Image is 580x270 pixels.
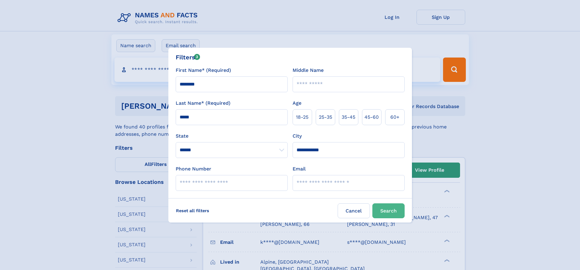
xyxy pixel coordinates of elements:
[176,132,288,140] label: State
[176,53,200,62] div: Filters
[176,67,231,74] label: First Name* (Required)
[293,100,301,107] label: Age
[176,165,211,173] label: Phone Number
[319,114,332,121] span: 25‑35
[293,67,324,74] label: Middle Name
[176,100,230,107] label: Last Name* (Required)
[342,114,355,121] span: 35‑45
[293,132,302,140] label: City
[372,203,405,218] button: Search
[364,114,379,121] span: 45‑60
[390,114,399,121] span: 60+
[296,114,308,121] span: 18‑25
[293,165,306,173] label: Email
[338,203,370,218] label: Cancel
[172,203,213,218] label: Reset all filters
